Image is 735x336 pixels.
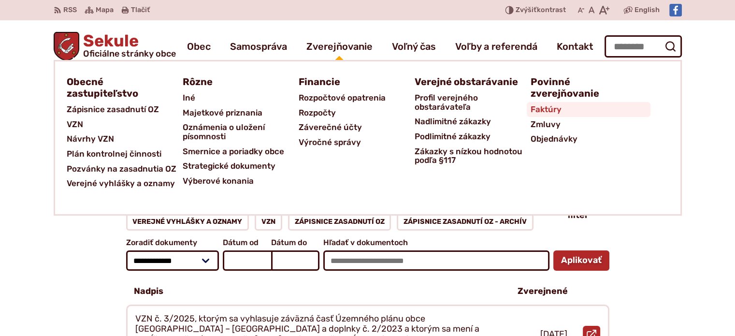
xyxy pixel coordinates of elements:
span: Strategické dokumenty [183,159,275,174]
select: Zoradiť dokumenty [126,250,219,271]
span: Majetkové priznania [183,105,262,120]
span: Iné [183,90,195,105]
span: Návrhy VZN [67,131,114,146]
p: Nadpis [134,286,163,297]
a: Rôzne [183,73,287,90]
a: Obec [187,33,211,60]
a: Kontakt [557,33,593,60]
a: Zápisnice zasadnutí OZ [288,213,391,231]
a: Podlimitné zákazky [415,129,531,144]
a: Smernice a poriadky obce [183,144,299,159]
a: Iné [183,90,299,105]
input: Dátum od [223,250,271,271]
img: Prejsť na Facebook stránku [669,4,682,16]
a: Majetkové priznania [183,105,299,120]
input: Hľadať v dokumentoch [323,250,549,271]
a: Profil verejného obstarávateľa [415,90,531,114]
a: Obecné zastupiteľstvo [67,73,171,102]
span: Smernice a poriadky obce [183,144,284,159]
a: Voľný čas [392,33,436,60]
a: Logo Sekule, prejsť na domovskú stránku. [54,32,176,61]
span: Záverečné účty [299,120,362,135]
a: Plán kontrolnej činnosti [67,146,183,161]
span: Zvýšiť [516,6,537,14]
span: kontrast [516,6,566,15]
a: Zápisnice zasadnutí OZ [67,102,183,117]
span: Objednávky [531,131,577,146]
span: Zoradiť dokumenty [126,238,219,247]
a: VZN [67,117,183,132]
span: Zápisnice zasadnutí OZ [67,102,159,117]
span: Výročné správy [299,135,361,150]
a: Verejné vyhlášky a oznamy [67,176,183,191]
span: Pozvánky na zasadnutia OZ [67,161,176,176]
span: RSS [63,4,77,16]
a: Nadlimitné zákazky [415,114,531,129]
span: Dátum od [223,238,271,247]
span: Zmluvy [531,117,561,132]
span: Rozpočty [299,105,336,120]
a: Strategické dokumenty [183,159,299,174]
a: Oznámenia o uložení písomnosti [183,120,299,144]
span: Plán kontrolnej činnosti [67,146,161,161]
a: Voľby a referendá [455,33,537,60]
span: VZN [67,117,83,132]
span: Rozpočtové opatrenia [299,90,386,105]
a: Objednávky [531,131,647,146]
span: Hľadať v dokumentoch [323,238,549,247]
span: Faktúry [531,102,562,117]
a: VZN [255,213,282,231]
span: Sekule [79,33,176,58]
a: Návrhy VZN [67,131,183,146]
span: Financie [299,73,340,90]
a: Zverejňovanie [306,33,373,60]
a: Výberové konania [183,174,299,189]
span: Verejné vyhlášky a oznamy [67,176,175,191]
p: Zverejnené [518,286,568,297]
a: Pozvánky na zasadnutia OZ [67,161,183,176]
a: Verejné obstarávanie [415,73,519,90]
a: English [633,4,662,16]
a: Zákazky s nízkou hodnotou podľa §117 [415,144,531,168]
a: Povinné zverejňovanie [531,73,635,102]
a: Výročné správy [299,135,415,150]
a: Rozpočty [299,105,415,120]
span: Tlačiť [131,6,150,15]
a: Financie [299,73,403,90]
span: Výberové konania [183,174,254,189]
a: Samospráva [230,33,287,60]
a: Zápisnice zasadnutí OZ - ARCHÍV [397,213,533,231]
button: Aplikovať [553,250,609,271]
span: Podlimitné zákazky [415,129,490,144]
span: Nadlimitné zákazky [415,114,491,129]
span: Dátum do [271,238,319,247]
span: Mapa [96,4,114,16]
span: Verejné obstarávanie [415,73,518,90]
a: Verejné vyhlášky a oznamy [126,213,249,231]
a: Zmluvy [531,117,647,132]
a: Faktúry [531,102,647,117]
span: English [634,4,660,16]
a: Záverečné účty [299,120,415,135]
a: Rozpočtové opatrenia [299,90,415,105]
input: Dátum do [271,250,319,271]
span: Oficiálne stránky obce [83,49,176,58]
img: Prejsť na domovskú stránku [54,32,80,61]
span: Rôzne [183,73,213,90]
